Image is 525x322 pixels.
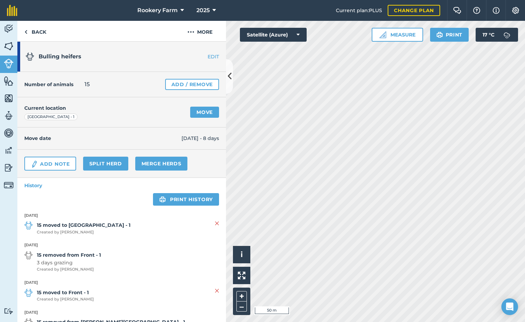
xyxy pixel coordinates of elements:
img: svg+xml;base64,PD94bWwgdmVyc2lvbj0iMS4wIiBlbmNvZGluZz0idXRmLTgiPz4KPCEtLSBHZW5lcmF0b3I6IEFkb2JlIE... [4,59,14,68]
span: Created by [PERSON_NAME] [37,229,130,236]
strong: 15 moved to Front - 1 [37,289,94,296]
img: svg+xml;base64,PD94bWwgdmVyc2lvbj0iMS4wIiBlbmNvZGluZz0idXRmLTgiPz4KPCEtLSBHZW5lcmF0b3I6IEFkb2JlIE... [24,251,33,259]
a: Change plan [388,5,440,16]
span: 15 [84,80,90,89]
img: svg+xml;base64,PD94bWwgdmVyc2lvbj0iMS4wIiBlbmNvZGluZz0idXRmLTgiPz4KPCEtLSBHZW5lcmF0b3I6IEFkb2JlIE... [500,28,514,42]
h4: Current location [24,104,66,112]
a: Split herd [83,157,128,171]
img: svg+xml;base64,PD94bWwgdmVyc2lvbj0iMS4wIiBlbmNvZGluZz0idXRmLTgiPz4KPCEtLSBHZW5lcmF0b3I6IEFkb2JlIE... [26,52,34,61]
h4: Move date [24,134,181,142]
strong: [DATE] [24,309,219,316]
span: 17 ° C [483,28,494,42]
strong: [DATE] [24,242,219,248]
a: History [17,178,226,193]
img: svg+xml;base64,PHN2ZyB4bWxucz0iaHR0cDovL3d3dy53My5vcmcvMjAwMC9zdmciIHdpZHRoPSIyMiIgaGVpZ2h0PSIzMC... [215,219,219,228]
img: Ruler icon [379,31,386,38]
img: svg+xml;base64,PHN2ZyB4bWxucz0iaHR0cDovL3d3dy53My5vcmcvMjAwMC9zdmciIHdpZHRoPSI5IiBoZWlnaHQ9IjI0Ii... [24,28,27,36]
strong: [DATE] [24,280,219,286]
strong: [DATE] [24,213,219,219]
a: EDIT [182,53,226,60]
img: svg+xml;base64,PHN2ZyB4bWxucz0iaHR0cDovL3d3dy53My5vcmcvMjAwMC9zdmciIHdpZHRoPSIxNyIgaGVpZ2h0PSIxNy... [493,6,500,15]
button: Satellite (Azure) [240,28,307,42]
button: 17 °C [476,28,518,42]
a: Print history [153,193,219,206]
button: Print [430,28,469,42]
img: svg+xml;base64,PD94bWwgdmVyc2lvbj0iMS4wIiBlbmNvZGluZz0idXRmLTgiPz4KPCEtLSBHZW5lcmF0b3I6IEFkb2JlIE... [4,180,14,190]
button: Measure [372,28,423,42]
span: Rookery Farm [137,6,178,15]
span: [DATE] - 8 days [181,134,219,142]
img: svg+xml;base64,PD94bWwgdmVyc2lvbj0iMS4wIiBlbmNvZGluZz0idXRmLTgiPz4KPCEtLSBHZW5lcmF0b3I6IEFkb2JlIE... [4,24,14,34]
img: A cog icon [511,7,520,14]
a: Add / Remove [165,79,219,90]
img: Four arrows, one pointing top left, one top right, one bottom right and the last bottom left [238,272,245,279]
span: i [241,250,243,259]
strong: 15 moved to [GEOGRAPHIC_DATA] - 1 [37,221,130,229]
img: fieldmargin Logo [7,5,17,16]
a: Merge Herds [135,157,188,171]
div: [GEOGRAPHIC_DATA] - 1 [24,114,78,121]
span: 2025 [196,6,210,15]
img: svg+xml;base64,PHN2ZyB4bWxucz0iaHR0cDovL3d3dy53My5vcmcvMjAwMC9zdmciIHdpZHRoPSI1NiIgaGVpZ2h0PSI2MC... [4,41,14,51]
img: svg+xml;base64,PHN2ZyB4bWxucz0iaHR0cDovL3d3dy53My5vcmcvMjAwMC9zdmciIHdpZHRoPSI1NiIgaGVpZ2h0PSI2MC... [4,93,14,104]
img: svg+xml;base64,PD94bWwgdmVyc2lvbj0iMS4wIiBlbmNvZGluZz0idXRmLTgiPz4KPCEtLSBHZW5lcmF0b3I6IEFkb2JlIE... [4,110,14,121]
img: A question mark icon [472,7,481,14]
span: Created by [PERSON_NAME] [37,296,94,303]
img: svg+xml;base64,PHN2ZyB4bWxucz0iaHR0cDovL3d3dy53My5vcmcvMjAwMC9zdmciIHdpZHRoPSIyMiIgaGVpZ2h0PSIzMC... [215,287,219,295]
img: Two speech bubbles overlapping with the left bubble in the forefront [453,7,461,14]
h4: Number of animals [24,81,73,88]
div: Open Intercom Messenger [501,298,518,315]
img: svg+xml;base64,PD94bWwgdmVyc2lvbj0iMS4wIiBlbmNvZGluZz0idXRmLTgiPz4KPCEtLSBHZW5lcmF0b3I6IEFkb2JlIE... [4,128,14,138]
img: svg+xml;base64,PD94bWwgdmVyc2lvbj0iMS4wIiBlbmNvZGluZz0idXRmLTgiPz4KPCEtLSBHZW5lcmF0b3I6IEFkb2JlIE... [24,221,33,230]
button: i [233,246,250,263]
img: svg+xml;base64,PD94bWwgdmVyc2lvbj0iMS4wIiBlbmNvZGluZz0idXRmLTgiPz4KPCEtLSBHZW5lcmF0b3I6IEFkb2JlIE... [4,163,14,173]
span: 3 days grazing [37,259,101,266]
img: svg+xml;base64,PHN2ZyB4bWxucz0iaHR0cDovL3d3dy53My5vcmcvMjAwMC9zdmciIHdpZHRoPSIxOSIgaGVpZ2h0PSIyNC... [436,31,443,39]
img: svg+xml;base64,PD94bWwgdmVyc2lvbj0iMS4wIiBlbmNvZGluZz0idXRmLTgiPz4KPCEtLSBHZW5lcmF0b3I6IEFkb2JlIE... [4,308,14,314]
button: + [236,291,247,302]
a: Add Note [24,157,76,171]
button: More [174,21,226,41]
img: svg+xml;base64,PHN2ZyB4bWxucz0iaHR0cDovL3d3dy53My5vcmcvMjAwMC9zdmciIHdpZHRoPSIyMCIgaGVpZ2h0PSIyNC... [187,28,194,36]
a: Move [190,107,219,118]
span: Current plan : PLUS [336,7,382,14]
button: – [236,302,247,312]
a: Back [17,21,53,41]
img: svg+xml;base64,PD94bWwgdmVyc2lvbj0iMS4wIiBlbmNvZGluZz0idXRmLTgiPz4KPCEtLSBHZW5lcmF0b3I6IEFkb2JlIE... [4,145,14,156]
img: svg+xml;base64,PD94bWwgdmVyc2lvbj0iMS4wIiBlbmNvZGluZz0idXRmLTgiPz4KPCEtLSBHZW5lcmF0b3I6IEFkb2JlIE... [31,160,38,168]
img: svg+xml;base64,PHN2ZyB4bWxucz0iaHR0cDovL3d3dy53My5vcmcvMjAwMC9zdmciIHdpZHRoPSIxOSIgaGVpZ2h0PSIyNC... [159,195,166,204]
img: svg+xml;base64,PD94bWwgdmVyc2lvbj0iMS4wIiBlbmNvZGluZz0idXRmLTgiPz4KPCEtLSBHZW5lcmF0b3I6IEFkb2JlIE... [24,289,33,297]
span: Created by [PERSON_NAME] [37,266,101,273]
img: svg+xml;base64,PHN2ZyB4bWxucz0iaHR0cDovL3d3dy53My5vcmcvMjAwMC9zdmciIHdpZHRoPSI1NiIgaGVpZ2h0PSI2MC... [4,76,14,86]
strong: 15 removed from Front - 1 [37,251,101,259]
span: Bulling heifers [39,53,81,60]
